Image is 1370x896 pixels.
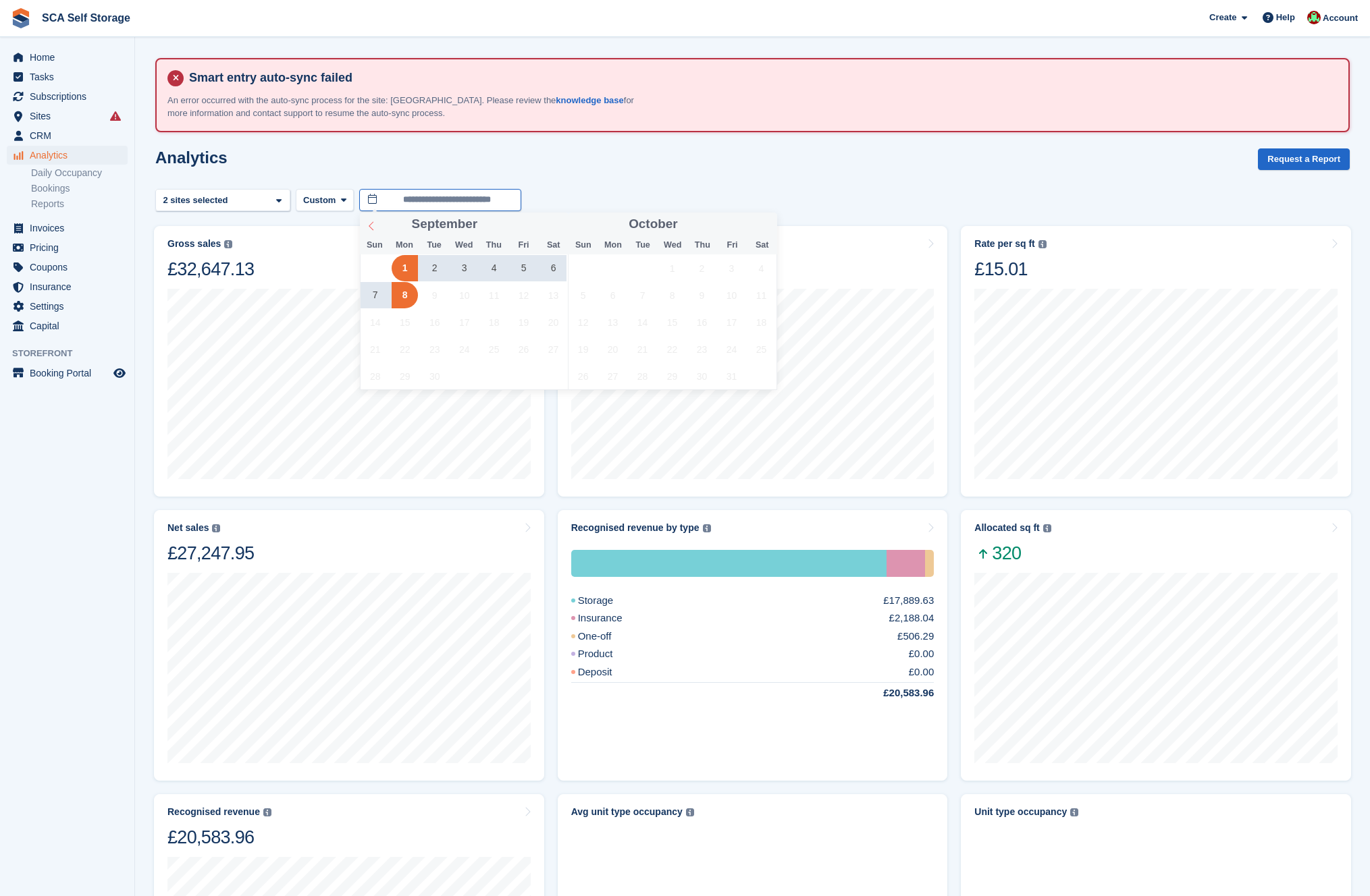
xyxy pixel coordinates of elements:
span: Storefront [12,347,134,360]
span: September 24, 2025 [451,336,477,362]
a: Daily Occupancy [31,167,128,179]
span: September 30, 2025 [421,363,448,389]
span: October 15, 2025 [659,309,685,335]
span: October 23, 2025 [689,336,715,362]
span: September 17, 2025 [451,309,477,335]
span: September 29, 2025 [392,363,418,389]
a: menu [7,87,128,106]
span: Create [1209,11,1236,24]
img: Dale Chapman [1307,11,1321,24]
div: Allocated sq ft [974,522,1039,534]
a: menu [7,258,128,277]
span: October 13, 2025 [600,309,626,335]
span: September 28, 2025 [362,363,388,389]
div: Unit type occupancy [974,806,1067,818]
span: October 14, 2025 [629,309,656,335]
span: October 29, 2025 [659,363,685,389]
span: Sun [360,241,390,250]
span: October 7, 2025 [629,282,656,308]
a: menu [7,107,128,125]
div: Avg unit type occupancy [571,806,683,818]
span: Sat [539,241,569,250]
span: Mon [598,241,628,250]
span: October 28, 2025 [629,363,656,389]
span: Sites [30,107,111,125]
img: icon-info-grey-7440780725fd019a000dd9b08b2336e03edf1995a4989e88bcd33f0948082b44.svg [703,524,711,532]
span: September 18, 2025 [481,309,507,335]
span: Tue [628,241,658,250]
span: September 27, 2025 [540,336,567,362]
span: September 5, 2025 [510,255,537,281]
span: September 12, 2025 [510,282,537,308]
a: menu [7,48,128,67]
span: Custom [303,194,336,207]
div: Product [571,646,646,662]
span: October 26, 2025 [570,363,596,389]
span: October 27, 2025 [600,363,626,389]
span: Analytics [30,146,111,165]
span: September 21, 2025 [362,336,388,362]
span: Capital [30,316,111,335]
a: menu [7,238,128,257]
div: £506.29 [897,629,934,644]
span: Fri [717,241,747,250]
span: Wed [449,241,479,250]
a: menu [7,316,128,335]
span: October 6, 2025 [600,282,626,308]
div: Insurance [571,611,655,626]
h2: Analytics [155,148,228,167]
span: October 19, 2025 [570,336,596,362]
div: Net sales [167,522,209,534]
div: £0.00 [909,665,934,680]
a: menu [7,67,128,86]
span: October 21, 2025 [629,336,656,362]
a: menu [7,146,128,165]
a: Bookings [31,182,128,195]
img: stora-icon-8386f47178a22dfd0bd8f6a31ec36ba5ce8667c1dd55bd0f319d3a0aa187defe.svg [11,8,31,28]
span: Sat [747,241,777,250]
img: icon-info-grey-7440780725fd019a000dd9b08b2336e03edf1995a4989e88bcd33f0948082b44.svg [224,240,232,248]
span: Insurance [30,277,111,296]
span: September 6, 2025 [540,255,567,281]
span: Invoices [30,219,111,237]
span: CRM [30,126,111,145]
span: Account [1323,11,1358,25]
span: 320 [974,542,1051,565]
span: October 4, 2025 [748,255,774,281]
div: Rate per sq ft [974,238,1034,250]
span: Fri [508,241,538,250]
span: September 22, 2025 [392,336,418,362]
span: Pricing [30,238,111,257]
span: October 12, 2025 [570,309,596,335]
span: September 25, 2025 [481,336,507,362]
span: September 11, 2025 [481,282,507,308]
span: October 8, 2025 [659,282,685,308]
img: icon-info-grey-7440780725fd019a000dd9b08b2336e03edf1995a4989e88bcd33f0948082b44.svg [1043,524,1051,532]
span: Coupons [30,258,111,277]
span: September 20, 2025 [540,309,567,335]
div: £15.01 [974,258,1046,281]
div: £0.00 [909,646,934,662]
span: September 14, 2025 [362,309,388,335]
span: Home [30,48,111,67]
span: October 18, 2025 [748,309,774,335]
a: SCA Self Storage [36,7,136,29]
div: £27,247.95 [167,542,254,565]
span: September 9, 2025 [421,282,448,308]
span: September 10, 2025 [451,282,477,308]
span: Help [1276,11,1295,24]
span: September 26, 2025 [510,336,537,362]
img: icon-info-grey-7440780725fd019a000dd9b08b2336e03edf1995a4989e88bcd33f0948082b44.svg [212,524,220,532]
span: September 8, 2025 [392,282,418,308]
a: Preview store [111,365,128,381]
span: Mon [390,241,419,250]
div: £20,583.96 [167,826,271,849]
span: Settings [30,297,111,316]
div: £32,647.13 [167,258,254,281]
div: 2 sites selected [161,194,233,207]
span: Tasks [30,67,111,86]
span: Subscriptions [30,87,111,106]
span: September 13, 2025 [540,282,567,308]
span: October 1, 2025 [659,255,685,281]
h4: Smart entry auto-sync failed [184,70,1338,86]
